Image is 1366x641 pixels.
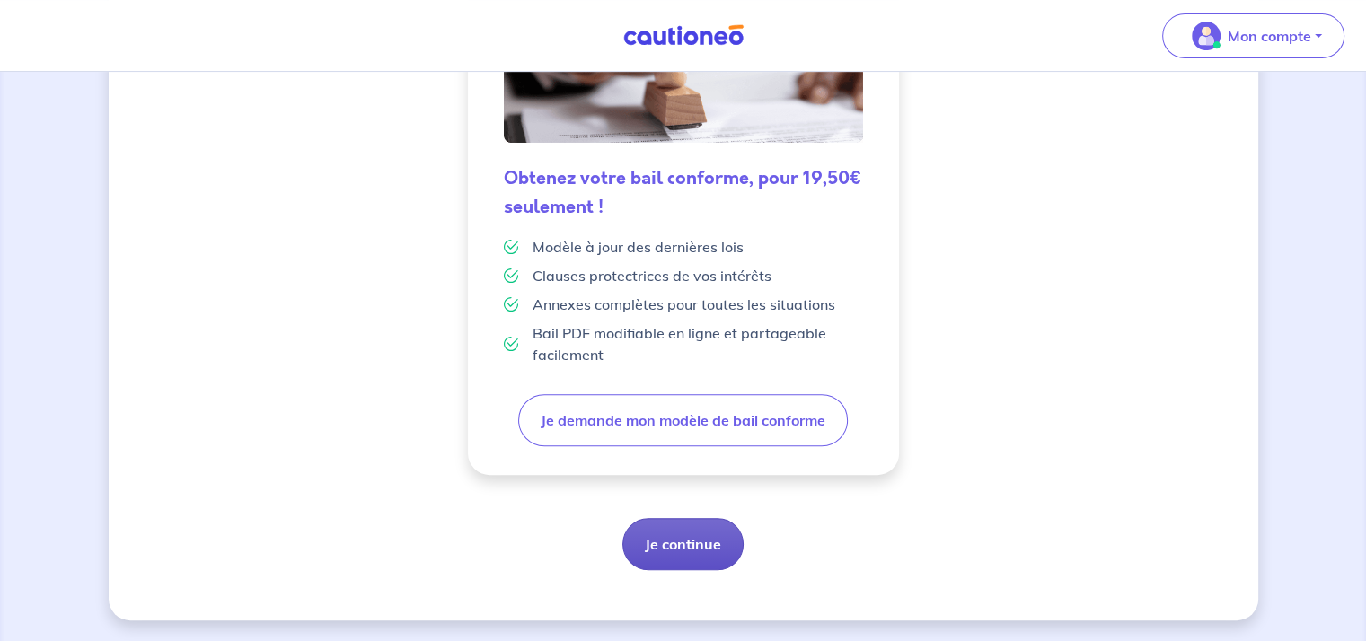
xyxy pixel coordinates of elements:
[622,518,744,570] button: Je continue
[504,64,863,143] img: valid-lease.png
[533,236,744,258] p: Modèle à jour des dernières lois
[533,265,771,286] p: Clauses protectrices de vos intérêts
[533,322,863,365] p: Bail PDF modifiable en ligne et partageable facilement
[504,164,863,222] h5: Obtenez votre bail conforme, pour 19,50€ seulement !
[533,294,835,315] p: Annexes complètes pour toutes les situations
[518,394,848,446] button: Je demande mon modèle de bail conforme
[616,24,751,47] img: Cautioneo
[1192,22,1221,50] img: illu_account_valid_menu.svg
[1228,25,1311,47] p: Mon compte
[1162,13,1344,58] button: illu_account_valid_menu.svgMon compte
